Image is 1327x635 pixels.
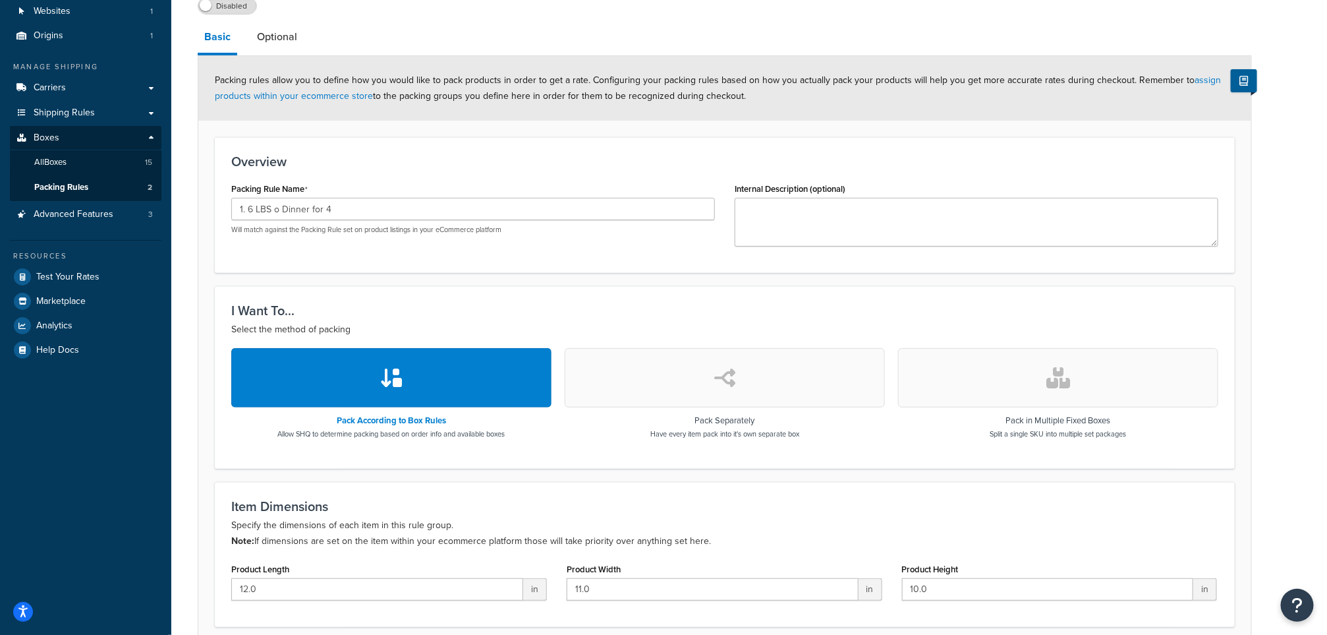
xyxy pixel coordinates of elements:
li: Boxes [10,126,161,201]
span: All Boxes [34,157,67,168]
a: Boxes [10,126,161,150]
h3: Pack According to Box Rules [278,416,505,425]
h3: Pack in Multiple Fixed Boxes [990,416,1127,425]
a: Help Docs [10,338,161,362]
h3: Overview [231,154,1218,169]
button: Show Help Docs [1231,69,1257,92]
a: Advanced Features3 [10,202,161,227]
span: 1 [150,30,153,42]
span: in [859,578,882,601]
span: 1 [150,6,153,17]
a: Optional [250,21,304,53]
span: Packing Rules [34,182,88,193]
label: Packing Rule Name [231,184,308,195]
span: in [1193,578,1217,601]
h3: Item Dimensions [231,499,1218,514]
span: Shipping Rules [34,107,95,119]
p: Split a single SKU into multiple set packages [990,429,1127,439]
a: AllBoxes15 [10,150,161,175]
label: Product Width [567,564,621,574]
h3: I Want To... [231,303,1218,318]
button: Open Resource Center [1281,589,1314,622]
a: Origins1 [10,24,161,48]
span: Boxes [34,133,59,144]
a: Packing Rules2 [10,175,161,200]
span: Carriers [34,82,66,94]
span: Help Docs [36,345,79,356]
label: Product Height [902,564,959,574]
p: Select the method of packing [231,322,1218,338]
a: Carriers [10,76,161,100]
a: Shipping Rules [10,101,161,125]
span: Websites [34,6,71,17]
span: Analytics [36,320,72,332]
span: Test Your Rates [36,272,99,283]
h3: Pack Separately [650,416,799,425]
span: 15 [145,157,152,168]
label: Internal Description (optional) [735,184,845,194]
span: 2 [148,182,152,193]
span: Origins [34,30,63,42]
a: Marketplace [10,289,161,313]
span: Advanced Features [34,209,113,220]
p: Specify the dimensions of each item in this rule group. If dimensions are set on the item within ... [231,518,1218,549]
a: Test Your Rates [10,265,161,289]
li: Origins [10,24,161,48]
li: Packing Rules [10,175,161,200]
span: 3 [148,209,153,220]
div: Manage Shipping [10,61,161,73]
div: Resources [10,251,161,262]
span: Marketplace [36,296,86,307]
p: Will match against the Packing Rule set on product listings in your eCommerce platform [231,225,715,235]
a: Analytics [10,314,161,338]
p: Allow SHQ to determine packing based on order info and available boxes [278,429,505,439]
label: Product Length [231,564,289,574]
span: Packing rules allow you to define how you would like to pack products in order to get a rate. Con... [215,73,1221,103]
a: Basic [198,21,237,55]
li: Advanced Features [10,202,161,227]
b: Note: [231,534,254,548]
span: in [523,578,547,601]
p: Have every item pack into it's own separate box [650,429,799,439]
